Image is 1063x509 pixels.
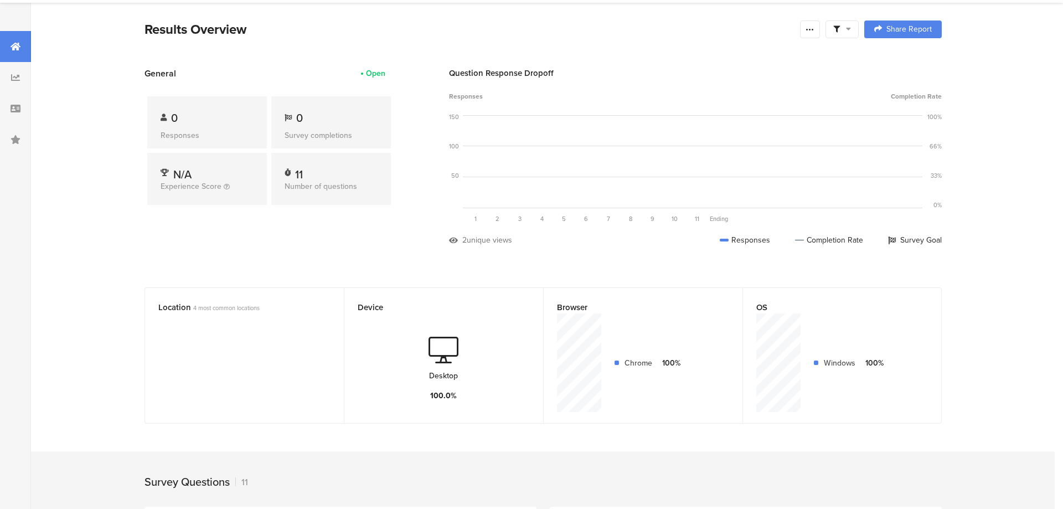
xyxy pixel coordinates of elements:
div: Survey Questions [145,474,230,490]
span: 8 [629,214,632,223]
div: Browser [557,301,711,313]
div: Results Overview [145,19,794,39]
div: 2 [462,234,467,246]
div: Open [366,68,385,79]
div: OS [756,301,910,313]
div: 100.0% [430,390,457,402]
span: 4 [540,214,544,223]
div: Survey completions [285,130,378,141]
div: Completion Rate [795,234,863,246]
span: 6 [584,214,588,223]
div: Windows [824,357,855,369]
div: 100 [449,142,459,151]
div: 100% [927,112,942,121]
div: 150 [449,112,459,121]
span: 9 [651,214,654,223]
span: 11 [695,214,699,223]
div: 66% [930,142,942,151]
div: Responses [720,234,770,246]
div: 33% [931,171,942,180]
div: unique views [467,234,512,246]
div: Question Response Dropoff [449,67,942,79]
div: Ending [708,214,730,223]
div: Survey Goal [888,234,942,246]
div: 100% [864,357,884,369]
span: Number of questions [285,181,357,192]
span: 5 [562,214,566,223]
span: 4 most common locations [193,304,260,312]
span: Completion Rate [891,91,942,101]
span: 7 [607,214,610,223]
div: 11 [295,166,303,177]
span: 0 [171,110,178,126]
div: 100% [661,357,680,369]
span: N/A [173,166,192,183]
span: 1 [474,214,477,223]
span: 0 [296,110,303,126]
div: Location [158,301,312,313]
div: Device [358,301,512,313]
div: Chrome [625,357,652,369]
span: Experience Score [161,181,221,192]
span: Share Report [886,25,932,33]
span: 10 [672,214,678,223]
div: 0% [933,200,942,209]
span: 3 [518,214,522,223]
span: 2 [496,214,499,223]
div: Desktop [429,370,458,382]
div: Responses [161,130,254,141]
span: Responses [449,91,483,101]
div: 50 [451,171,459,180]
span: General [145,67,176,80]
div: 11 [235,476,248,489]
